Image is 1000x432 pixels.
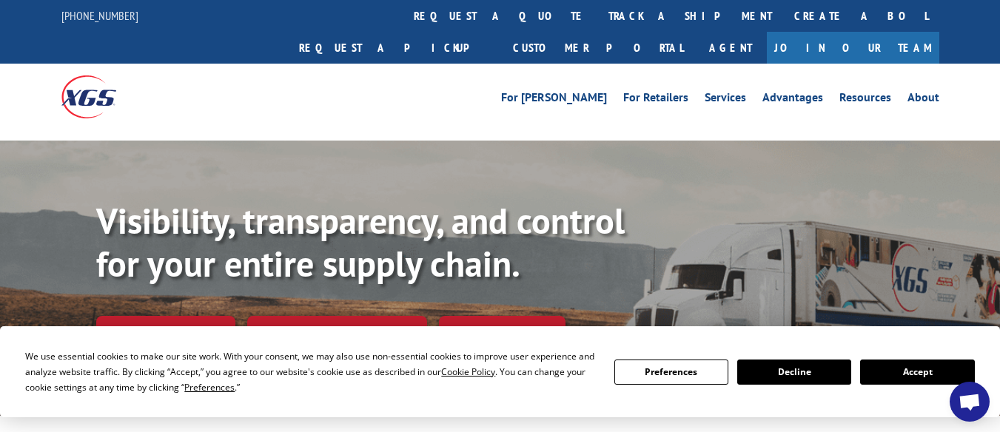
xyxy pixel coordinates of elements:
a: Track shipment [96,316,235,347]
a: Advantages [762,92,823,108]
div: Open chat [950,382,990,422]
button: Accept [860,360,974,385]
a: Services [705,92,746,108]
a: Join Our Team [767,32,939,64]
span: Preferences [184,381,235,394]
a: About [907,92,939,108]
b: Visibility, transparency, and control for your entire supply chain. [96,198,625,286]
a: Customer Portal [502,32,694,64]
button: Preferences [614,360,728,385]
div: We use essential cookies to make our site work. With your consent, we may also use non-essential ... [25,348,596,395]
a: Request a pickup [288,32,502,64]
button: Decline [737,360,851,385]
a: For [PERSON_NAME] [501,92,607,108]
a: [PHONE_NUMBER] [61,8,138,23]
span: Cookie Policy [441,365,495,378]
a: Agent [694,32,767,64]
a: XGS ASSISTANT [439,316,566,348]
a: Calculate transit time [247,316,427,348]
a: Resources [839,92,891,108]
a: For Retailers [623,92,688,108]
